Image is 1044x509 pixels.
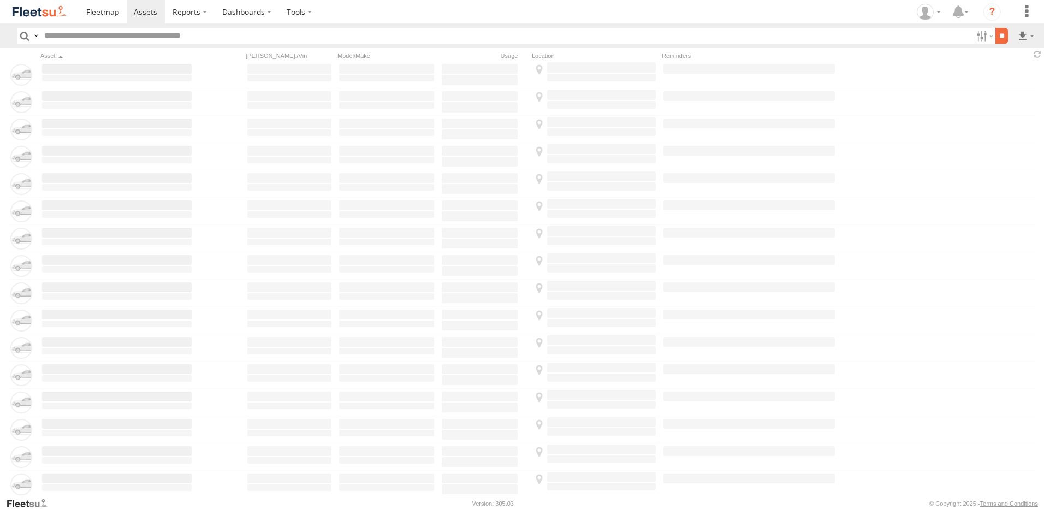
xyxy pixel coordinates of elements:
label: Search Query [32,28,40,44]
div: [PERSON_NAME]./Vin [246,52,333,60]
label: Search Filter Options [972,28,995,44]
i: ? [983,3,1001,21]
div: Click to Sort [40,52,193,60]
img: fleetsu-logo-horizontal.svg [11,4,68,19]
a: Terms and Conditions [980,500,1038,507]
div: © Copyright 2025 - [929,500,1038,507]
div: Reminders [662,52,837,60]
div: Usage [440,52,527,60]
span: Refresh [1031,49,1044,60]
div: Ahmad Yacoub [913,4,945,20]
label: Export results as... [1017,28,1035,44]
div: Version: 305.03 [472,500,514,507]
div: Model/Make [337,52,436,60]
a: Visit our Website [6,498,56,509]
div: Location [532,52,657,60]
